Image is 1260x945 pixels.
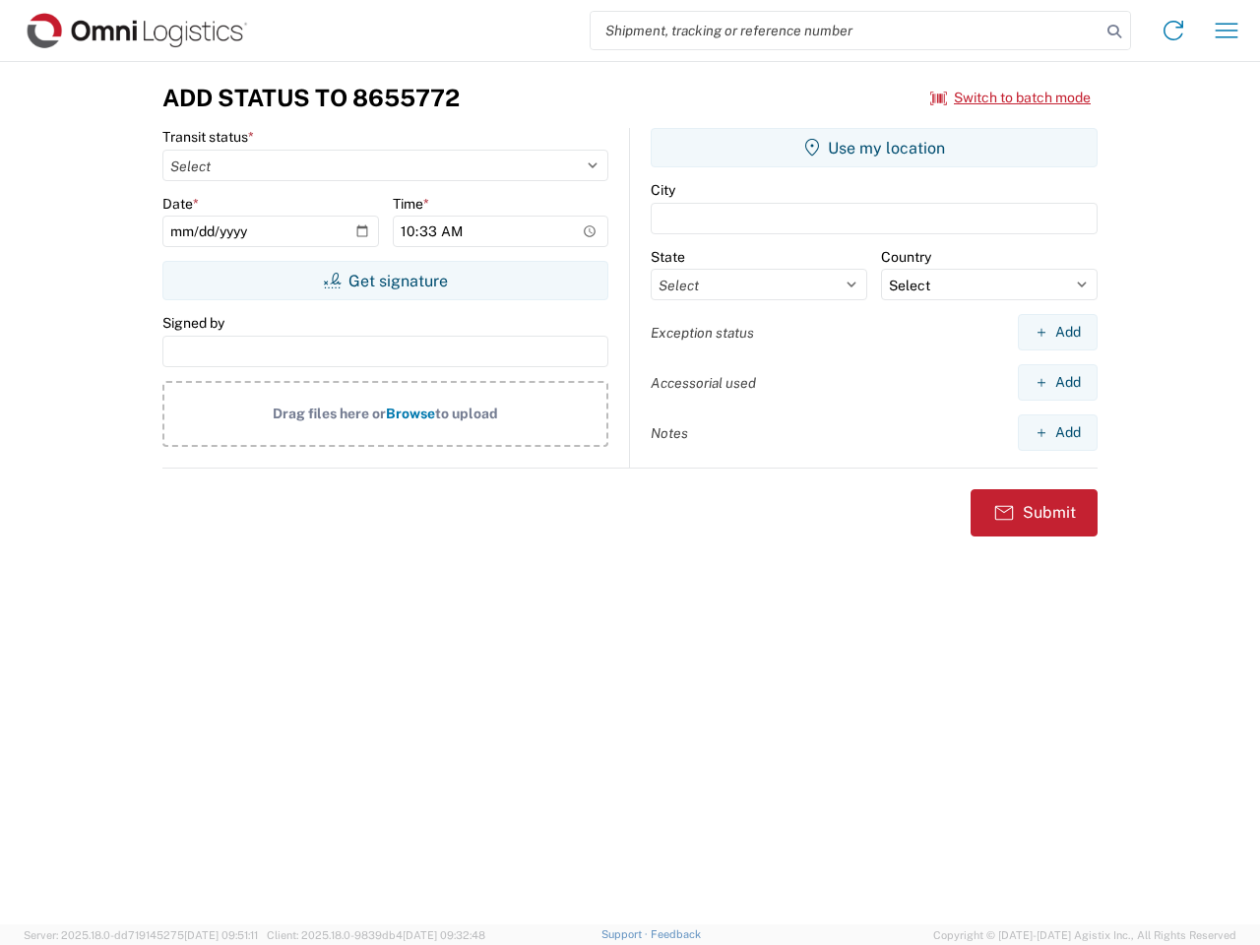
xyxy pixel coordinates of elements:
[933,926,1236,944] span: Copyright © [DATE]-[DATE] Agistix Inc., All Rights Reserved
[273,406,386,421] span: Drag files here or
[162,84,460,112] h3: Add Status to 8655772
[386,406,435,421] span: Browse
[1018,314,1098,350] button: Add
[591,12,1101,49] input: Shipment, tracking or reference number
[1018,414,1098,451] button: Add
[393,195,429,213] label: Time
[651,424,688,442] label: Notes
[651,928,701,940] a: Feedback
[162,128,254,146] label: Transit status
[971,489,1098,536] button: Submit
[403,929,485,941] span: [DATE] 09:32:48
[267,929,485,941] span: Client: 2025.18.0-9839db4
[651,128,1098,167] button: Use my location
[881,248,931,266] label: Country
[651,181,675,199] label: City
[651,374,756,392] label: Accessorial used
[930,82,1091,114] button: Switch to batch mode
[184,929,258,941] span: [DATE] 09:51:11
[162,195,199,213] label: Date
[1018,364,1098,401] button: Add
[651,248,685,266] label: State
[601,928,651,940] a: Support
[651,324,754,342] label: Exception status
[162,261,608,300] button: Get signature
[162,314,224,332] label: Signed by
[435,406,498,421] span: to upload
[24,929,258,941] span: Server: 2025.18.0-dd719145275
